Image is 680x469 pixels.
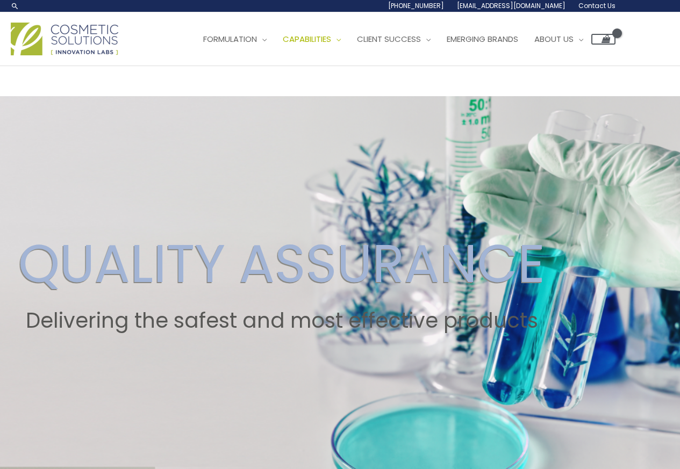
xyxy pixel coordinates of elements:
[11,23,118,55] img: Cosmetic Solutions Logo
[457,1,566,10] span: [EMAIL_ADDRESS][DOMAIN_NAME]
[439,23,526,55] a: Emerging Brands
[526,23,591,55] a: About Us
[18,232,545,295] h2: QUALITY ASSURANCE
[534,33,574,45] span: About Us
[18,308,545,333] h2: Delivering the safest and most effective products
[388,1,444,10] span: [PHONE_NUMBER]
[578,1,615,10] span: Contact Us
[591,34,615,45] a: View Shopping Cart, empty
[195,23,275,55] a: Formulation
[11,2,19,10] a: Search icon link
[349,23,439,55] a: Client Success
[283,33,331,45] span: Capabilities
[447,33,518,45] span: Emerging Brands
[203,33,257,45] span: Formulation
[357,33,421,45] span: Client Success
[275,23,349,55] a: Capabilities
[187,23,615,55] nav: Site Navigation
